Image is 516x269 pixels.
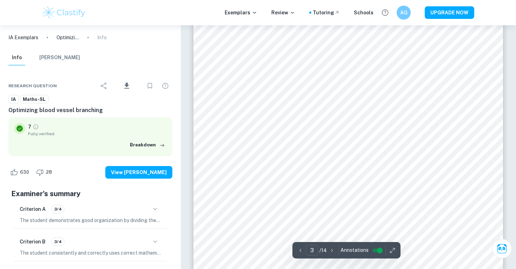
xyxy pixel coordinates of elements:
[33,124,39,130] a: Grade fully verified
[319,247,327,254] p: / 14
[97,79,111,93] div: Share
[340,247,369,254] span: Annotations
[20,95,48,104] a: Maths-SL
[42,169,56,176] span: 28
[20,96,48,103] span: Maths-SL
[8,34,38,41] a: IA Exemplars
[20,238,46,246] h6: Criterion B
[128,140,167,150] button: Breakdown
[379,7,391,19] button: Help and Feedback
[354,9,373,16] a: Schools
[492,239,512,258] button: Ask Clai
[42,6,86,20] img: Clastify logo
[34,167,56,178] div: Dislike
[28,131,167,137] span: Fully verified
[425,6,474,19] button: UPGRADE NOW
[313,9,340,16] a: Tutoring
[8,167,33,178] div: Like
[8,106,172,115] h6: Optimizing blood vessel branching
[8,83,57,89] span: Research question
[57,34,79,41] p: Optimizing blood vessel branching
[225,9,257,16] p: Exemplars
[8,95,19,104] a: IA
[52,239,64,245] span: 3/4
[20,216,161,224] p: The student demonstrates good organization by dividing their work into sections and further subdi...
[11,188,170,199] h5: Examiner's summary
[8,50,25,65] button: Info
[52,206,64,212] span: 3/4
[105,166,172,179] button: View [PERSON_NAME]
[271,9,295,16] p: Review
[39,50,80,65] button: [PERSON_NAME]
[20,249,161,257] p: The student consistently and correctly uses correct mathematical notation, symbols, and terminolo...
[97,34,107,41] p: Info
[400,9,408,16] h6: AG
[20,205,46,213] h6: Criterion A
[143,79,157,93] div: Bookmark
[158,79,172,93] div: Report issue
[397,6,411,20] button: AG
[9,96,18,103] span: IA
[112,77,141,95] div: Download
[28,123,31,131] p: 7
[16,169,33,176] span: 630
